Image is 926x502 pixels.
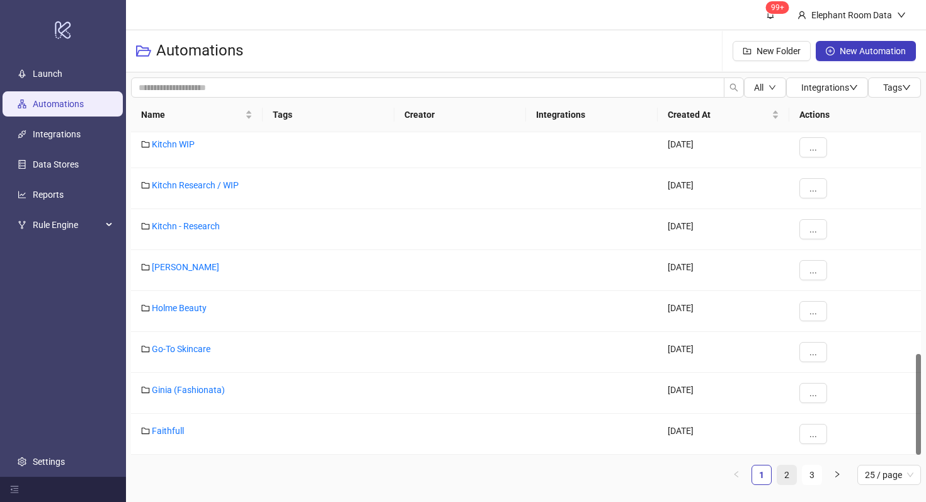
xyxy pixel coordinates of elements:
span: folder [141,304,150,312]
th: Name [131,98,263,132]
span: bell [766,10,775,19]
button: Tagsdown [868,77,921,98]
a: Kitchn Research / WIP [152,180,239,190]
th: Tags [263,98,394,132]
span: down [902,83,911,92]
button: left [726,465,746,485]
a: Integrations [33,129,81,139]
span: Rule Engine [33,212,102,237]
a: Kitchn WIP [152,139,195,149]
span: search [729,83,738,92]
span: folder [141,426,150,435]
span: folder-add [743,47,752,55]
button: Integrationsdown [786,77,868,98]
a: Kitchn - Research [152,221,220,231]
span: folder-open [136,43,151,59]
span: user [797,11,806,20]
span: Name [141,108,243,122]
button: ... [799,178,827,198]
a: Ginia (Fashionata) [152,385,225,395]
th: Creator [394,98,526,132]
a: Data Stores [33,159,79,169]
li: 1 [752,465,772,485]
div: [DATE] [658,168,789,209]
button: ... [799,342,827,362]
a: 1 [752,465,771,484]
span: ... [809,183,817,193]
span: folder [141,345,150,353]
button: ... [799,137,827,157]
a: Launch [33,69,62,79]
span: folder [141,181,150,190]
button: ... [799,301,827,321]
span: plus-circle [826,47,835,55]
span: folder [141,222,150,231]
span: down [897,11,906,20]
span: folder [141,385,150,394]
button: New Folder [733,41,811,61]
div: [DATE] [658,414,789,455]
a: 2 [777,465,796,484]
span: folder [141,140,150,149]
span: folder [141,263,150,271]
button: Alldown [744,77,786,98]
a: Faithfull [152,426,184,436]
button: ... [799,219,827,239]
span: New Automation [840,46,906,56]
h3: Automations [156,41,243,61]
span: Created At [668,108,769,122]
span: ... [809,142,817,152]
a: Holme Beauty [152,303,207,313]
span: All [754,83,763,93]
span: menu-fold [10,485,19,494]
span: ... [809,224,817,234]
a: Settings [33,457,65,467]
sup: 1669 [766,1,789,14]
span: ... [809,306,817,316]
button: ... [799,260,827,280]
div: Elephant Room Data [806,8,897,22]
button: New Automation [816,41,916,61]
span: ... [809,429,817,439]
a: 3 [803,465,821,484]
span: ... [809,347,817,357]
a: Go-To Skincare [152,344,210,354]
span: left [733,471,740,478]
th: Created At [658,98,789,132]
a: [PERSON_NAME] [152,262,219,272]
a: Reports [33,190,64,200]
li: Previous Page [726,465,746,485]
span: Integrations [801,83,858,93]
li: 2 [777,465,797,485]
span: ... [809,388,817,398]
span: fork [18,220,26,229]
span: down [769,84,776,91]
li: 3 [802,465,822,485]
div: [DATE] [658,209,789,250]
div: [DATE] [658,291,789,332]
span: Tags [883,83,911,93]
div: [DATE] [658,250,789,291]
span: down [849,83,858,92]
a: Automations [33,99,84,109]
span: right [833,471,841,478]
span: New Folder [757,46,801,56]
button: ... [799,383,827,403]
div: [DATE] [658,373,789,414]
button: right [827,465,847,485]
button: ... [799,424,827,444]
div: [DATE] [658,127,789,168]
th: Actions [789,98,921,132]
div: [DATE] [658,332,789,373]
li: Next Page [827,465,847,485]
span: ... [809,265,817,275]
div: Page Size [857,465,921,485]
span: 25 / page [865,465,913,484]
th: Integrations [526,98,658,132]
